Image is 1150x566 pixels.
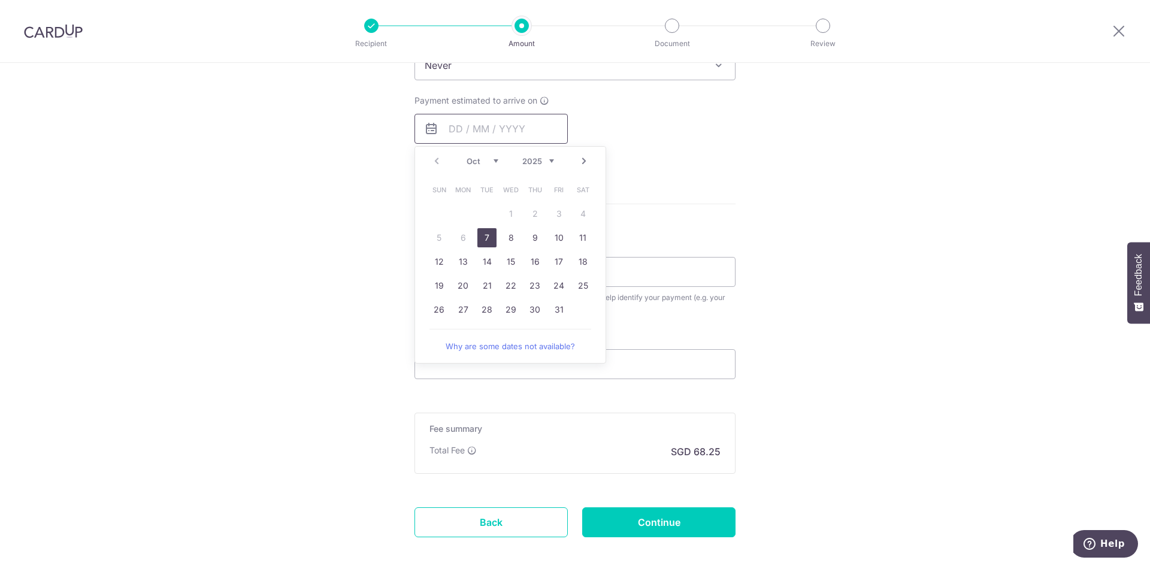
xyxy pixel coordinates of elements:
[525,228,544,247] a: 9
[525,276,544,295] a: 23
[24,24,83,38] img: CardUp
[453,252,473,271] a: 13
[779,38,867,50] p: Review
[429,423,721,435] h5: Fee summary
[477,300,497,319] a: 28
[501,228,520,247] a: 8
[453,300,473,319] a: 27
[671,444,721,459] p: SGD 68.25
[477,276,497,295] a: 21
[573,276,592,295] a: 25
[549,300,568,319] a: 31
[1073,530,1138,560] iframe: Opens a widget where you can find more information
[429,252,449,271] a: 12
[477,38,566,50] p: Amount
[501,180,520,199] span: Wednesday
[414,50,736,80] span: Never
[501,252,520,271] a: 15
[477,252,497,271] a: 14
[525,180,544,199] span: Thursday
[549,276,568,295] a: 24
[429,444,465,456] p: Total Fee
[525,300,544,319] a: 30
[501,276,520,295] a: 22
[414,95,537,107] span: Payment estimated to arrive on
[549,252,568,271] a: 17
[453,180,473,199] span: Monday
[573,228,592,247] a: 11
[1127,242,1150,323] button: Feedback - Show survey
[582,507,736,537] input: Continue
[577,154,591,168] a: Next
[415,51,735,80] span: Never
[414,507,568,537] a: Back
[628,38,716,50] p: Document
[549,228,568,247] a: 10
[477,180,497,199] span: Tuesday
[549,180,568,199] span: Friday
[429,180,449,199] span: Sunday
[429,334,591,358] a: Why are some dates not available?
[327,38,416,50] p: Recipient
[414,114,568,144] input: DD / MM / YYYY
[453,276,473,295] a: 20
[1133,254,1144,296] span: Feedback
[573,180,592,199] span: Saturday
[429,300,449,319] a: 26
[573,252,592,271] a: 18
[477,228,497,247] a: 7
[429,276,449,295] a: 19
[525,252,544,271] a: 16
[501,300,520,319] a: 29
